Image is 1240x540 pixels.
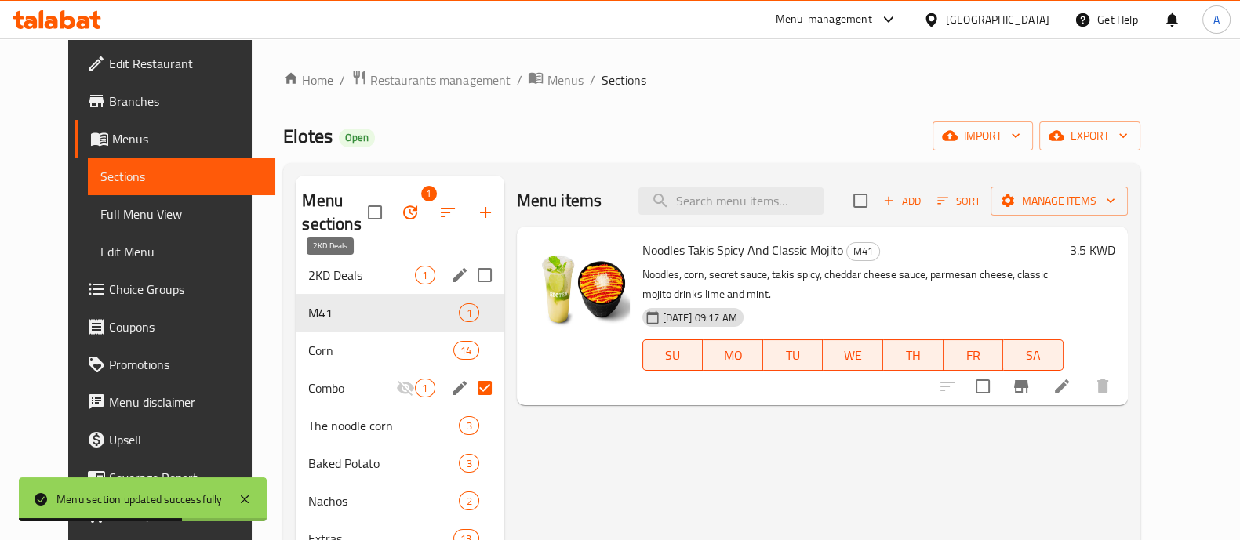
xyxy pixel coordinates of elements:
[467,194,504,231] button: Add section
[308,454,459,473] span: Baked Potato
[100,242,263,261] span: Edit Menu
[416,381,434,396] span: 1
[370,71,510,89] span: Restaurants management
[776,10,872,29] div: Menu-management
[296,407,504,444] div: The noodle corn3
[109,355,263,374] span: Promotions
[109,317,263,336] span: Coupons
[944,339,1004,371] button: FR
[340,71,345,89] li: /
[460,494,478,509] span: 2
[448,263,471,287] button: edit
[75,346,275,383] a: Promotions
[109,430,263,449] span: Upsell
[937,192,980,210] span: Sort
[416,268,434,283] span: 1
[75,458,275,496] a: Coverage Report
[642,238,843,262] span: Noodles Takis Spicy And Classic Mojito
[88,233,275,270] a: Edit Menu
[877,189,927,213] button: Add
[1052,126,1128,146] span: export
[460,456,478,471] span: 3
[75,120,275,158] a: Menus
[1003,191,1115,211] span: Manage items
[88,195,275,233] a: Full Menu View
[109,468,263,487] span: Coverage Report
[528,70,583,90] a: Menus
[933,121,1033,150] button: import
[453,341,478,360] div: items
[1002,368,1040,405] button: Branch-specific-item
[308,491,459,510] span: Nachos
[302,189,367,236] h2: Menu sections
[1070,239,1115,261] h6: 3.5 KWD
[100,167,263,186] span: Sections
[448,376,471,400] button: edit
[396,379,415,397] svg: Inactive section
[933,189,984,213] button: Sort
[109,393,263,411] span: Menu disclaimer
[358,196,391,229] span: Select all sections
[308,303,459,322] span: M41
[846,242,880,261] div: M41
[296,444,504,482] div: Baked Potato3
[945,126,1020,146] span: import
[709,344,757,367] span: MO
[283,71,333,89] a: Home
[75,45,275,82] a: Edit Restaurant
[75,421,275,458] a: Upsell
[642,339,704,371] button: SU
[415,379,435,397] div: items
[308,341,453,360] span: Corn
[109,506,263,524] span: Grocery Checklist
[308,379,396,397] div: Combo
[109,92,263,111] span: Branches
[547,71,583,89] span: Menus
[656,310,744,325] span: [DATE] 09:17 AM
[703,339,763,371] button: MO
[769,344,817,367] span: TU
[638,187,824,215] input: search
[75,383,275,421] a: Menu disclaimer
[1003,339,1064,371] button: SA
[649,344,697,367] span: SU
[950,344,998,367] span: FR
[283,118,333,154] span: Elotes
[100,205,263,223] span: Full Menu View
[829,344,877,367] span: WE
[460,306,478,321] span: 1
[1039,121,1140,150] button: export
[529,239,630,339] img: Noodles Takis Spicy And Classic Mojito
[589,71,595,89] li: /
[823,339,883,371] button: WE
[1213,11,1220,28] span: A
[296,332,504,369] div: Corn14
[459,491,478,510] div: items
[391,194,429,231] span: Bulk update
[454,343,478,358] span: 14
[601,71,645,89] span: Sections
[283,70,1140,90] nav: breadcrumb
[927,189,991,213] span: Sort items
[460,419,478,433] span: 3
[109,280,263,299] span: Choice Groups
[296,482,504,520] div: Nachos2
[88,158,275,195] a: Sections
[991,187,1128,216] button: Manage items
[844,184,877,217] span: Select section
[881,192,923,210] span: Add
[889,344,937,367] span: TH
[296,294,504,332] div: M411
[847,242,879,260] span: M41
[75,270,275,308] a: Choice Groups
[1084,368,1122,405] button: delete
[308,416,459,435] span: The noodle corn
[1009,344,1057,367] span: SA
[877,189,927,213] span: Add item
[339,131,375,144] span: Open
[883,339,944,371] button: TH
[966,370,999,403] span: Select to update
